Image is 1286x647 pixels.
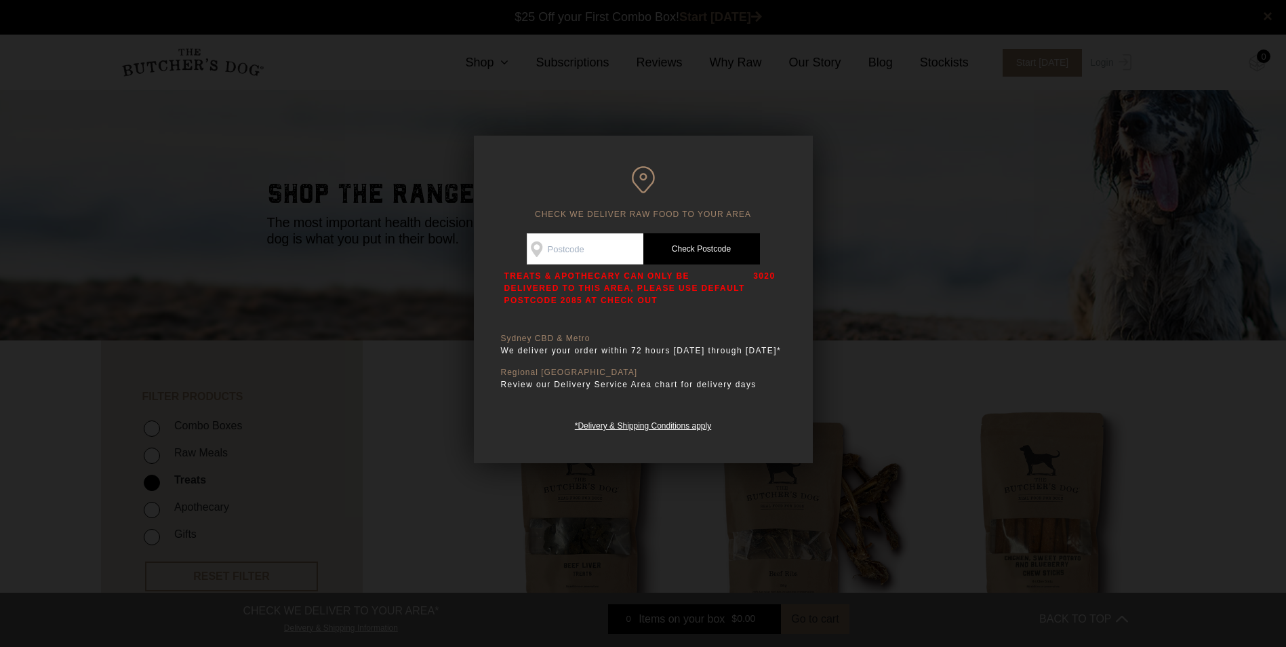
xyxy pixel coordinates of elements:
[501,368,786,378] p: Regional [GEOGRAPHIC_DATA]
[501,344,786,357] p: We deliver your order within 72 hours [DATE] through [DATE]*
[753,270,775,307] p: 3020
[501,378,786,391] p: Review our Delivery Service Area chart for delivery days
[527,233,643,264] input: Postcode
[501,334,786,344] p: Sydney CBD & Metro
[575,418,711,431] a: *Delivery & Shipping Conditions apply
[501,166,786,220] h6: CHECK WE DELIVER RAW FOOD TO YOUR AREA
[504,270,747,307] p: TREATS & APOTHECARY CAN ONLY BE DELIVERED TO THIS AREA, PLEASE USE DEFAULT POSTCODE 2085 AT CHECK...
[643,233,760,264] a: Check Postcode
